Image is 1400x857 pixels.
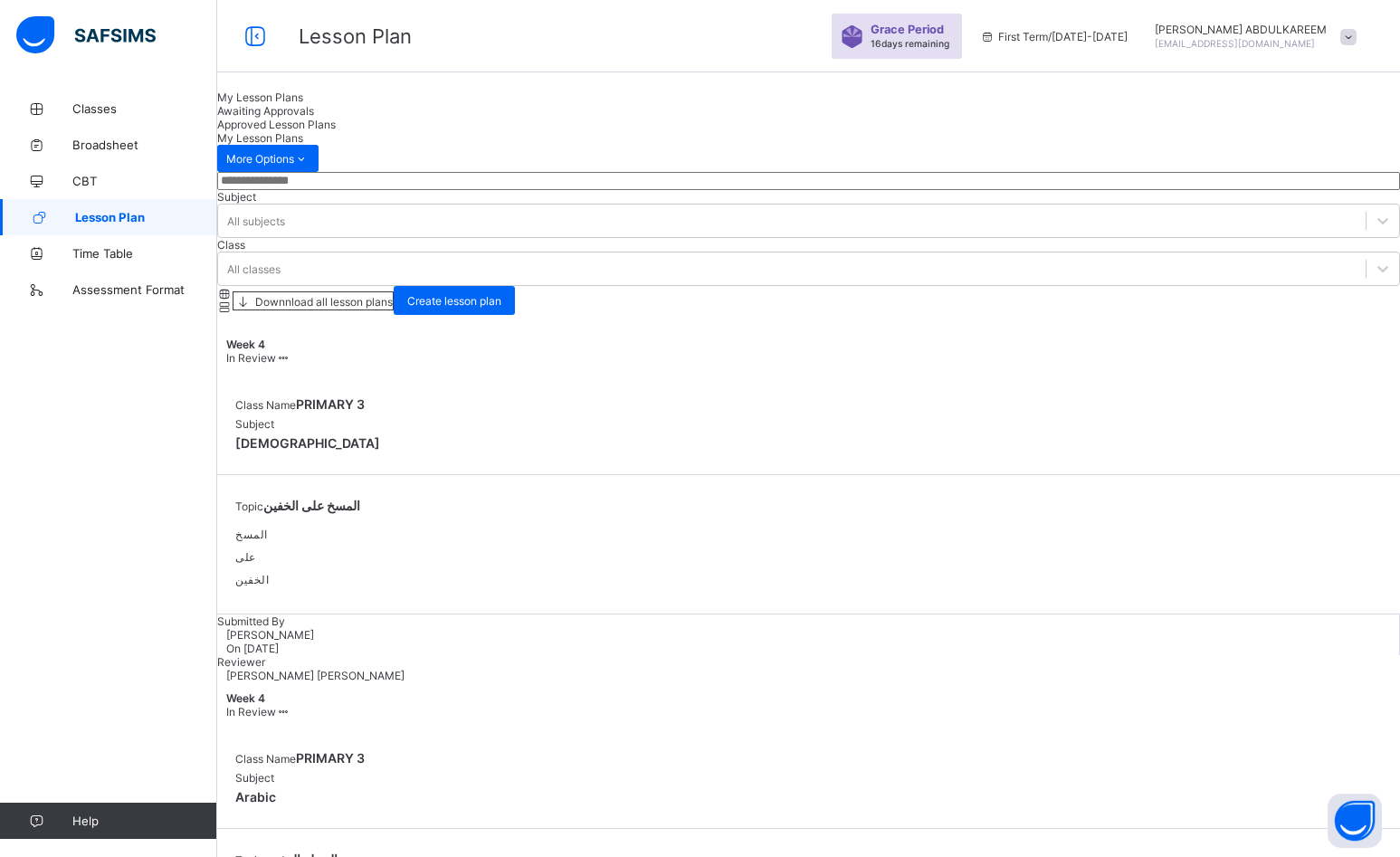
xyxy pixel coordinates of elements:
span: على [235,550,256,564]
span: الخفين [235,573,269,586]
span: Arabic [235,785,1382,810]
span: Approved Lesson Plans [217,118,336,131]
span: Class Name [235,752,296,766]
span: Class Name [235,398,296,412]
div: ABDULHAKEEMABDULKAREEM [1146,23,1366,50]
span: In Review [226,705,276,719]
span: المسخ على الخفين [263,498,360,513]
span: session/term information [980,30,1128,43]
span: Broadsheet [72,138,217,152]
span: Lesson Plan [75,210,217,224]
span: Downnload all lesson plans [252,295,393,309]
span: Create lesson plan [407,294,501,308]
span: Subject [235,417,274,431]
span: Week 4 [226,691,265,705]
span: Reviewer [217,655,265,669]
span: [DEMOGRAPHIC_DATA] [235,431,1382,456]
span: Class [217,238,245,252]
span: Week 4 [226,338,265,351]
button: Open asap [1328,794,1382,848]
img: safsims [16,16,156,54]
div: All classes [227,262,281,276]
div: All subjects [227,214,285,228]
span: CBT [72,174,217,188]
span: Subject [235,771,274,785]
span: Submitted By [217,614,285,628]
span: [PERSON_NAME] ABDULKAREEM [1155,23,1327,36]
span: Classes [72,101,217,116]
span: Subject [217,190,256,204]
span: Help [72,814,216,828]
span: Time Table [72,246,217,261]
span: PRIMARY 3 [296,396,365,412]
span: المسخ [235,528,268,541]
span: My Lesson Plans [217,90,303,104]
span: In Review [226,351,276,365]
span: My Lesson Plans [217,131,303,145]
img: sticker-purple.71386a28dfed39d6af7621340158ba97.svg [841,25,863,48]
span: Grace Period [871,23,944,36]
span: Lesson Plan [299,24,412,48]
span: Awaiting Approvals [217,104,314,118]
span: More Options [226,152,310,166]
span: On [DATE] [226,642,279,655]
span: [EMAIL_ADDRESS][DOMAIN_NAME] [1155,38,1315,49]
span: [PERSON_NAME] [PERSON_NAME] [226,669,405,682]
span: 16 days remaining [871,38,949,49]
span: Topic [235,500,263,513]
span: [PERSON_NAME] [226,628,314,642]
span: Assessment Format [72,282,217,297]
span: PRIMARY 3 [296,750,365,766]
